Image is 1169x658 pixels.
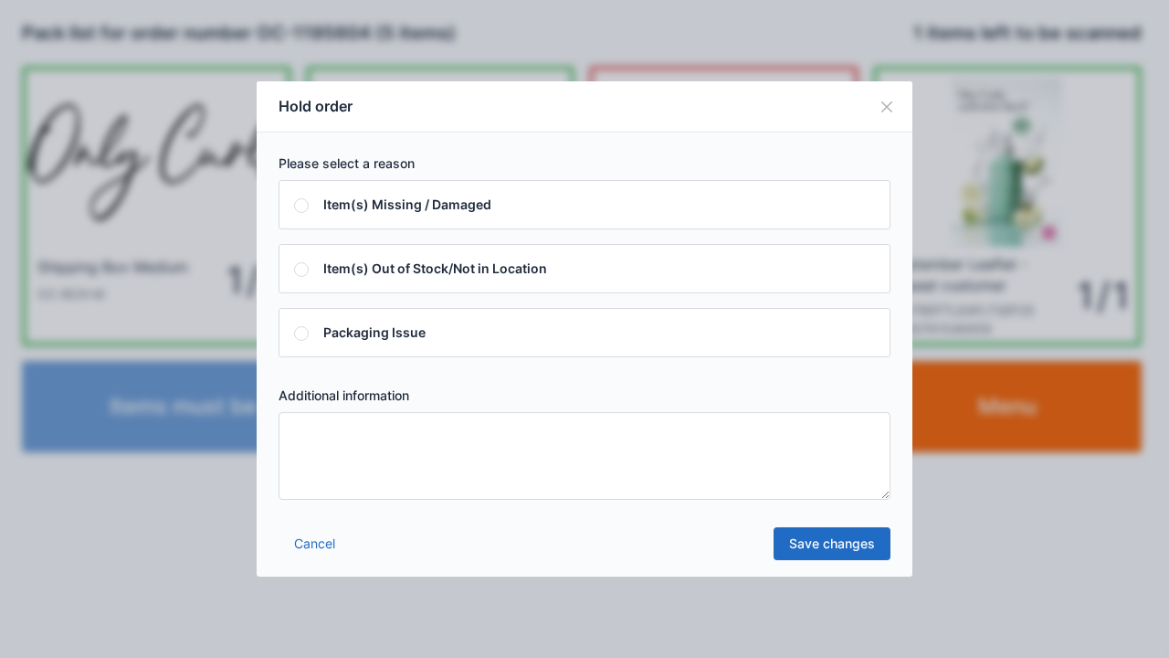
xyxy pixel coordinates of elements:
button: Close [861,81,912,133]
a: Cancel [279,527,351,560]
span: Item(s) Out of Stock/Not in Location [323,260,547,276]
span: Item(s) Missing / Damaged [323,196,491,212]
a: Save changes [774,527,890,560]
h5: Hold order [279,96,353,117]
label: Additional information [279,387,890,405]
label: Please select a reason [279,154,890,173]
span: Packaging Issue [323,324,426,340]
